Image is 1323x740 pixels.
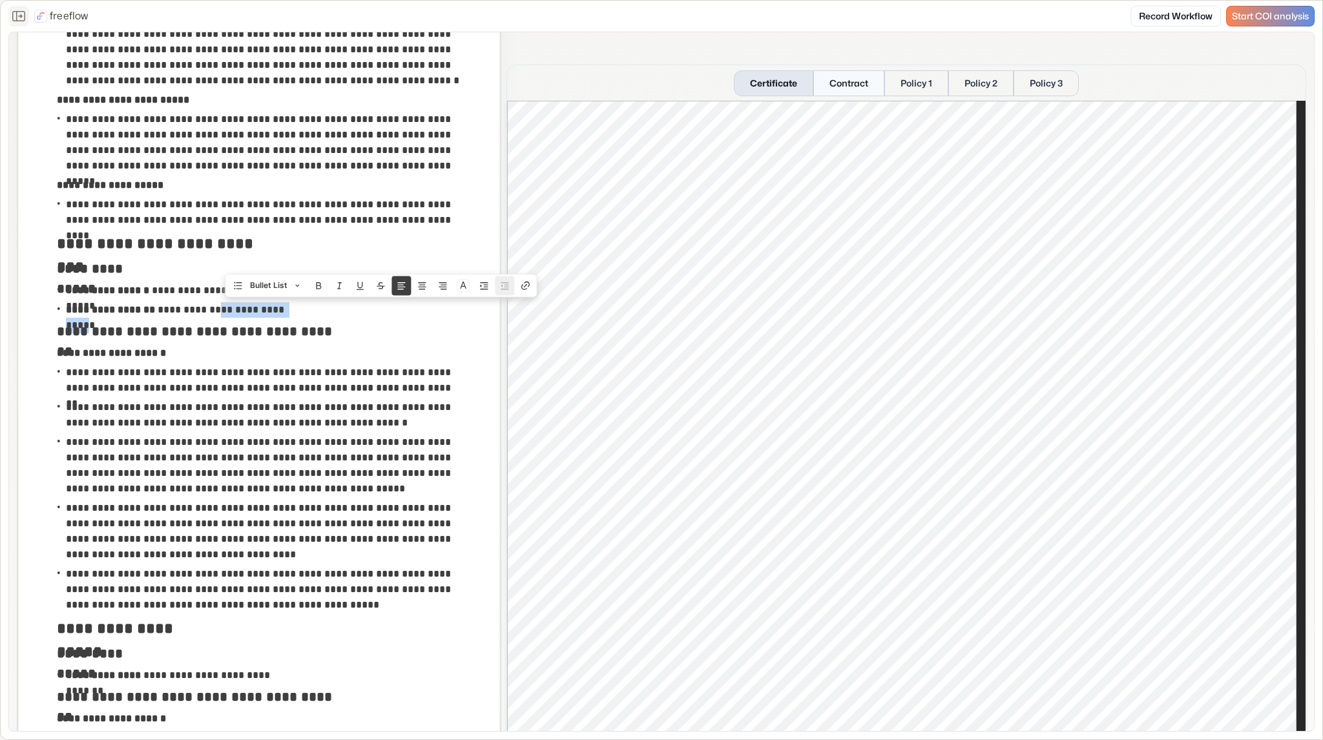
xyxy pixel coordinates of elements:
button: Align text center [412,276,432,295]
button: Close the sidebar [8,6,29,26]
span: Bullet List [250,276,287,295]
a: Record Workflow [1130,6,1221,26]
button: Underline [350,276,370,295]
button: Policy 3 [1014,70,1079,96]
button: Contract [813,70,884,96]
button: Unnest block [495,276,514,295]
button: Bullet List [227,276,307,295]
button: Policy 1 [884,70,948,96]
span: Start COI analysis [1232,11,1309,22]
a: Start COI analysis [1226,6,1315,26]
iframe: Certificate [507,101,1306,734]
button: Nest block [474,276,494,295]
a: freeflow [34,8,89,24]
button: Italic [329,276,349,295]
button: Strike [371,276,390,295]
button: Colors [453,276,473,295]
button: Policy 2 [948,70,1014,96]
button: Align text left [391,276,411,295]
button: Align text right [433,276,452,295]
p: freeflow [50,8,89,24]
button: Certificate [734,70,813,96]
button: Bold [309,276,328,295]
button: Create link [516,276,535,295]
